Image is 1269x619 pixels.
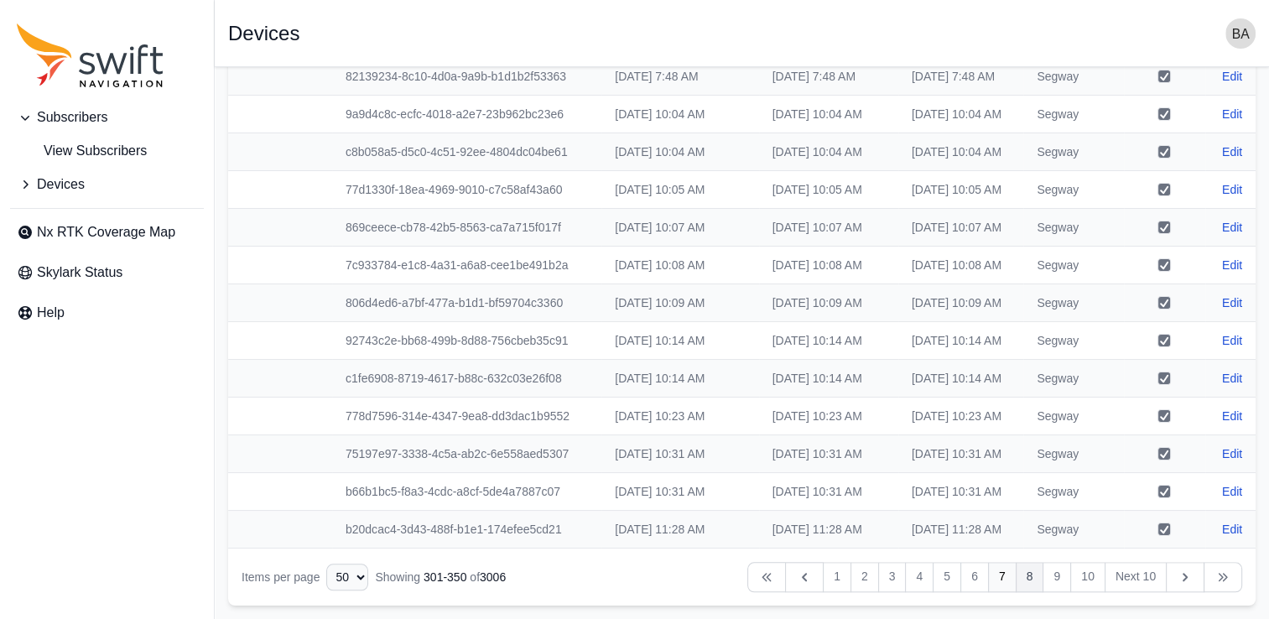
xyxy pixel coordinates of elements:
td: [DATE] 10:05 AM [898,171,1023,209]
td: 806d4ed6-a7bf-477a-b1d1-bf59704c3360 [332,284,601,322]
td: b20dcac4-3d43-488f-b1e1-174efee5cd21 [332,511,601,549]
td: [DATE] 10:05 AM [601,171,758,209]
td: [DATE] 10:31 AM [898,435,1023,473]
a: Edit [1222,257,1242,273]
td: [DATE] 10:14 AM [601,322,758,360]
td: [DATE] 10:09 AM [898,284,1023,322]
td: [DATE] 10:07 AM [898,209,1023,247]
td: Segway [1023,171,1124,209]
td: Segway [1023,133,1124,171]
h1: Devices [228,23,299,44]
td: Segway [1023,247,1124,284]
td: [DATE] 10:08 AM [759,247,898,284]
td: 7c933784-e1c8-4a31-a6a8-cee1be491b2a [332,247,601,284]
a: 2 [850,562,879,592]
button: Devices [10,168,204,201]
a: Edit [1222,181,1242,198]
td: 9a9d4c8c-ecfc-4018-a2e7-23b962bc23e6 [332,96,601,133]
td: [DATE] 10:09 AM [601,284,758,322]
td: [DATE] 10:04 AM [898,96,1023,133]
td: 92743c2e-bb68-499b-8d88-756cbeb35c91 [332,322,601,360]
a: Help [10,296,204,330]
td: Segway [1023,398,1124,435]
img: user photo [1225,18,1256,49]
span: Skylark Status [37,263,122,283]
a: Edit [1222,370,1242,387]
td: c1fe6908-8719-4617-b88c-632c03e26f08 [332,360,601,398]
span: Subscribers [37,107,107,127]
td: [DATE] 10:14 AM [898,360,1023,398]
td: [DATE] 10:14 AM [601,360,758,398]
a: Edit [1222,68,1242,85]
a: Edit [1222,521,1242,538]
a: View Subscribers [10,134,204,168]
td: [DATE] 10:31 AM [898,473,1023,511]
div: Showing of [375,569,506,585]
a: 5 [933,562,961,592]
td: Segway [1023,209,1124,247]
td: [DATE] 11:28 AM [759,511,898,549]
td: [DATE] 11:28 AM [898,511,1023,549]
a: Edit [1222,106,1242,122]
td: 77d1330f-18ea-4969-9010-c7c58af43a60 [332,171,601,209]
td: Segway [1023,360,1124,398]
td: Segway [1023,96,1124,133]
a: Edit [1222,143,1242,160]
a: 1 [823,562,851,592]
a: Edit [1222,332,1242,349]
span: 301 - 350 [424,570,466,584]
td: [DATE] 10:23 AM [601,398,758,435]
a: 3 [878,562,907,592]
td: [DATE] 10:14 AM [759,322,898,360]
button: Subscribers [10,101,204,134]
td: [DATE] 10:04 AM [898,133,1023,171]
td: [DATE] 10:31 AM [601,473,758,511]
td: [DATE] 10:31 AM [759,473,898,511]
td: Segway [1023,58,1124,96]
td: [DATE] 10:04 AM [759,133,898,171]
nav: Table navigation [228,549,1256,606]
span: Devices [37,174,85,195]
td: [DATE] 7:48 AM [898,58,1023,96]
td: [DATE] 10:09 AM [759,284,898,322]
a: Skylark Status [10,256,204,289]
a: Edit [1222,294,1242,311]
td: [DATE] 10:31 AM [759,435,898,473]
td: [DATE] 10:07 AM [601,209,758,247]
a: 7 [988,562,1017,592]
td: 75197e97-3338-4c5a-ab2c-6e558aed5307 [332,435,601,473]
td: b66b1bc5-f8a3-4cdc-a8cf-5de4a7887c07 [332,473,601,511]
td: [DATE] 10:04 AM [601,96,758,133]
td: Segway [1023,473,1124,511]
td: [DATE] 10:23 AM [759,398,898,435]
span: Help [37,303,65,323]
td: Segway [1023,435,1124,473]
td: Segway [1023,322,1124,360]
span: View Subscribers [17,141,147,161]
a: 10 [1070,562,1105,592]
a: Edit [1222,483,1242,500]
a: 8 [1016,562,1044,592]
a: Edit [1222,408,1242,424]
span: Nx RTK Coverage Map [37,222,175,242]
td: [DATE] 10:05 AM [759,171,898,209]
td: [DATE] 10:04 AM [759,96,898,133]
a: Edit [1222,445,1242,462]
td: [DATE] 10:04 AM [601,133,758,171]
a: 4 [905,562,934,592]
td: [DATE] 10:08 AM [601,247,758,284]
td: 82139234-8c10-4d0a-9a9b-b1d1b2f53363 [332,58,601,96]
a: Edit [1222,219,1242,236]
td: Segway [1023,511,1124,549]
td: [DATE] 10:14 AM [759,360,898,398]
select: Display Limit [326,564,368,590]
a: Nx RTK Coverage Map [10,216,204,249]
td: [DATE] 11:28 AM [601,511,758,549]
td: [DATE] 7:48 AM [601,58,758,96]
a: 6 [960,562,989,592]
td: [DATE] 10:23 AM [898,398,1023,435]
span: Items per page [242,570,320,584]
td: [DATE] 7:48 AM [759,58,898,96]
td: Segway [1023,284,1124,322]
td: [DATE] 10:08 AM [898,247,1023,284]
